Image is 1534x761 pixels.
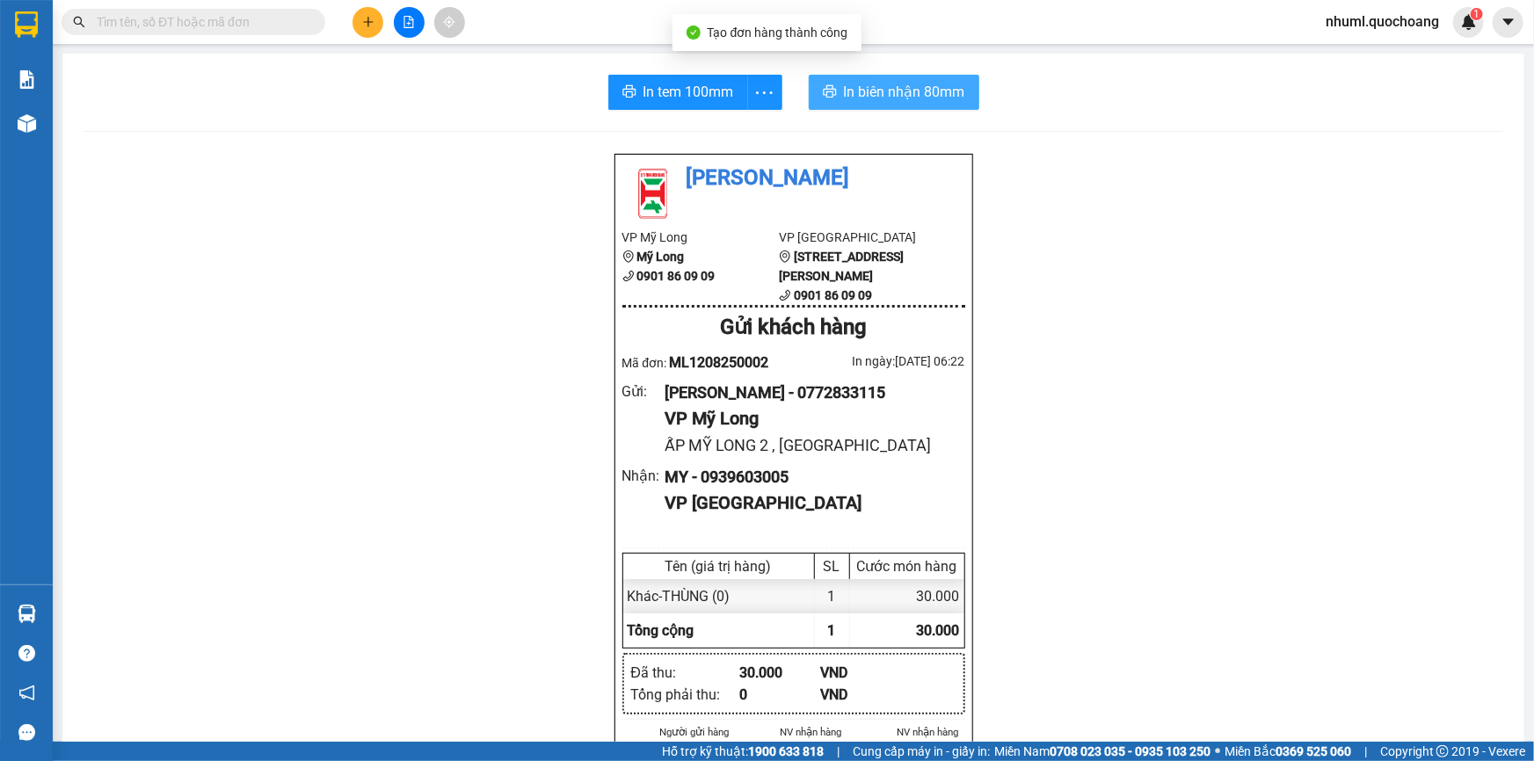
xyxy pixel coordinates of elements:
[1215,748,1220,755] span: ⚪️
[206,54,384,76] div: NGUYÊN THỊ LOAN
[815,579,850,613] div: 1
[622,250,635,263] span: environment
[15,17,42,35] span: Gửi:
[665,465,950,489] div: MY - 0939603005
[665,405,950,432] div: VP Mỹ Long
[819,558,845,575] div: SL
[18,645,35,662] span: question-circle
[622,228,780,247] li: VP Mỹ Long
[206,15,384,54] div: [GEOGRAPHIC_DATA]
[739,662,821,684] div: 30.000
[687,25,701,40] span: check-circle
[1493,7,1523,38] button: caret-down
[97,12,304,32] input: Tìm tên, số ĐT hoặc mã đơn
[18,685,35,701] span: notification
[434,7,465,38] button: aim
[362,16,374,28] span: plus
[622,380,665,402] div: Gửi :
[774,724,848,740] li: NV nhận hàng
[206,15,248,33] span: Nhận:
[1276,744,1351,758] strong: 0369 525 060
[628,588,731,605] span: Khác - THÙNG (0)
[15,15,193,36] div: Mỹ Long
[18,114,36,133] img: warehouse-icon
[1050,744,1210,758] strong: 0708 023 035 - 0935 103 250
[15,57,193,82] div: 0907843336
[994,742,1210,761] span: Miền Nam
[643,81,734,103] span: In tem 100mm
[823,84,837,101] span: printer
[665,380,950,405] div: [PERSON_NAME] - 0772833115
[637,269,716,283] b: 0901 86 09 09
[622,84,636,101] span: printer
[622,162,965,195] li: [PERSON_NAME]
[631,684,739,706] div: Tổng phải thu :
[1501,14,1516,30] span: caret-down
[820,662,902,684] div: VND
[748,82,782,104] span: more
[779,250,904,283] b: [STREET_ADDRESS][PERSON_NAME]
[353,7,383,38] button: plus
[809,75,979,110] button: printerIn biên nhận 80mm
[18,724,35,741] span: message
[1473,8,1479,20] span: 1
[748,744,824,758] strong: 1900 633 818
[665,489,950,517] div: VP [GEOGRAPHIC_DATA]
[669,354,768,371] span: ML1208250002
[1312,11,1453,33] span: nhuml.quochoang
[73,16,85,28] span: search
[837,742,840,761] span: |
[628,622,694,639] span: Tổng cộng
[747,75,782,110] button: more
[844,81,965,103] span: In biên nhận 80mm
[206,76,384,100] div: 0906984107
[1225,742,1351,761] span: Miền Bắc
[779,250,791,263] span: environment
[828,622,836,639] span: 1
[18,605,36,623] img: warehouse-icon
[794,288,872,302] b: 0901 86 09 09
[403,16,415,28] span: file-add
[779,289,791,301] span: phone
[779,228,936,247] li: VP [GEOGRAPHIC_DATA]
[850,579,964,613] div: 30.000
[443,16,455,28] span: aim
[820,684,902,706] div: VND
[854,558,960,575] div: Cước món hàng
[853,742,990,761] span: Cung cấp máy in - giấy in:
[622,270,635,282] span: phone
[622,465,665,487] div: Nhận :
[622,352,794,373] div: Mã đơn:
[15,36,193,57] div: [PERSON_NAME]
[608,75,748,110] button: printerIn tem 100mm
[1436,745,1449,757] span: copyright
[665,433,950,458] div: ẤP MỸ LONG 2 , [GEOGRAPHIC_DATA]
[394,7,425,38] button: file-add
[622,311,965,344] div: Gửi khách hàng
[662,742,824,761] span: Hỗ trợ kỹ thuật:
[15,11,38,38] img: logo-vxr
[1461,14,1477,30] img: icon-new-feature
[794,352,965,371] div: In ngày: [DATE] 06:22
[917,622,960,639] span: 30.000
[891,724,965,740] li: NV nhận hàng
[739,684,821,706] div: 0
[628,558,810,575] div: Tên (giá trị hàng)
[622,162,684,223] img: logo.jpg
[15,82,193,124] div: TỔ 15 ẤP MỸ LONG 2 [GEOGRAPHIC_DATA]
[18,70,36,89] img: solution-icon
[658,724,732,756] li: Người gửi hàng xác nhận
[708,25,848,40] span: Tạo đơn hàng thành công
[637,250,685,264] b: Mỹ Long
[1364,742,1367,761] span: |
[1471,8,1483,20] sup: 1
[631,662,739,684] div: Đã thu :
